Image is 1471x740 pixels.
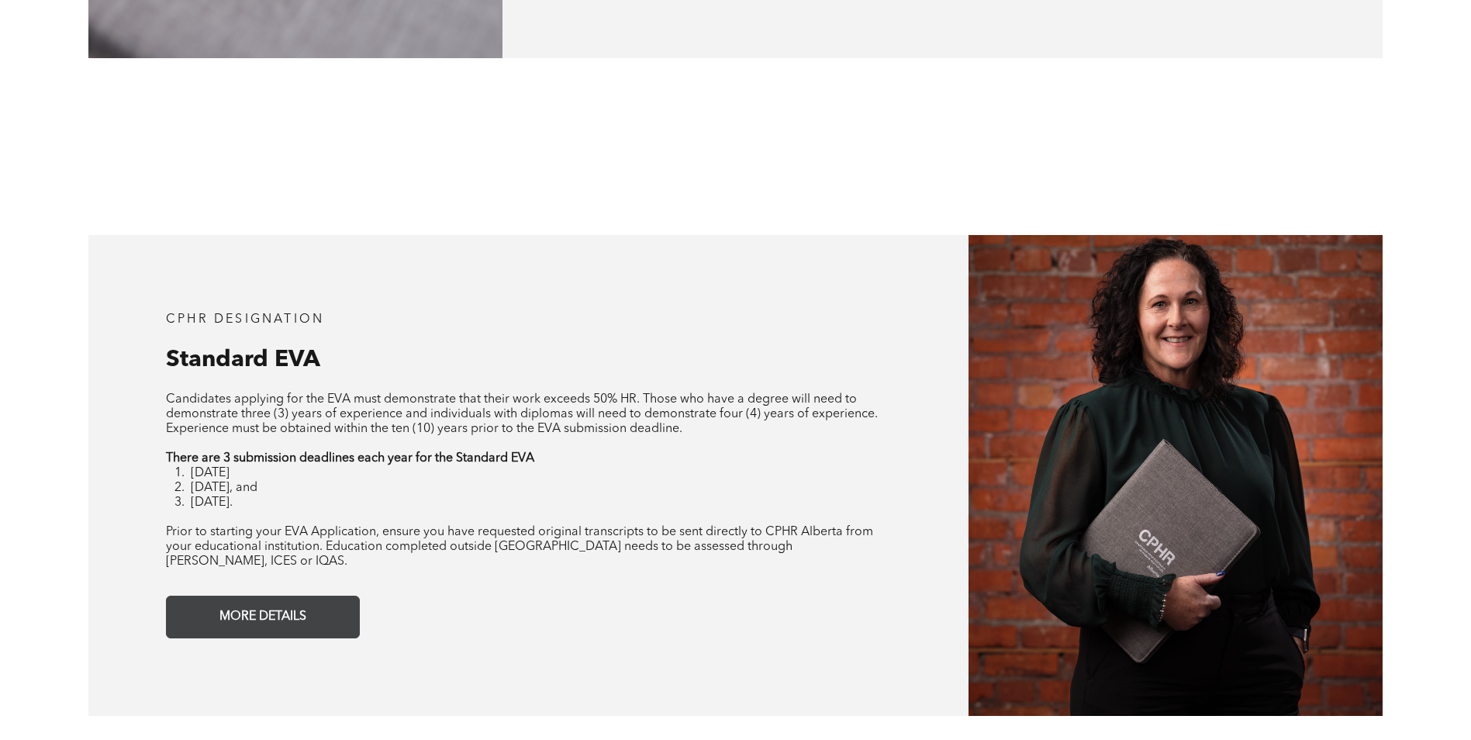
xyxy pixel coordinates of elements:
a: MORE DETAILS [166,596,360,638]
span: Prior to starting your EVA Application, ensure you have requested original transcripts to be sent... [166,526,873,568]
span: [DATE], and [191,482,257,494]
span: [DATE]. [191,496,233,509]
span: MORE DETAILS [214,602,312,632]
span: CPHR DESIGNATION [166,313,324,326]
strong: There are 3 submission deadlines each year for the Standard EVA [166,452,534,465]
span: Standard EVA [166,348,320,372]
span: [DATE] [191,467,230,479]
span: Candidates applying for the EVA must demonstrate that their work exceeds 50% HR. Those who have a... [166,393,878,435]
